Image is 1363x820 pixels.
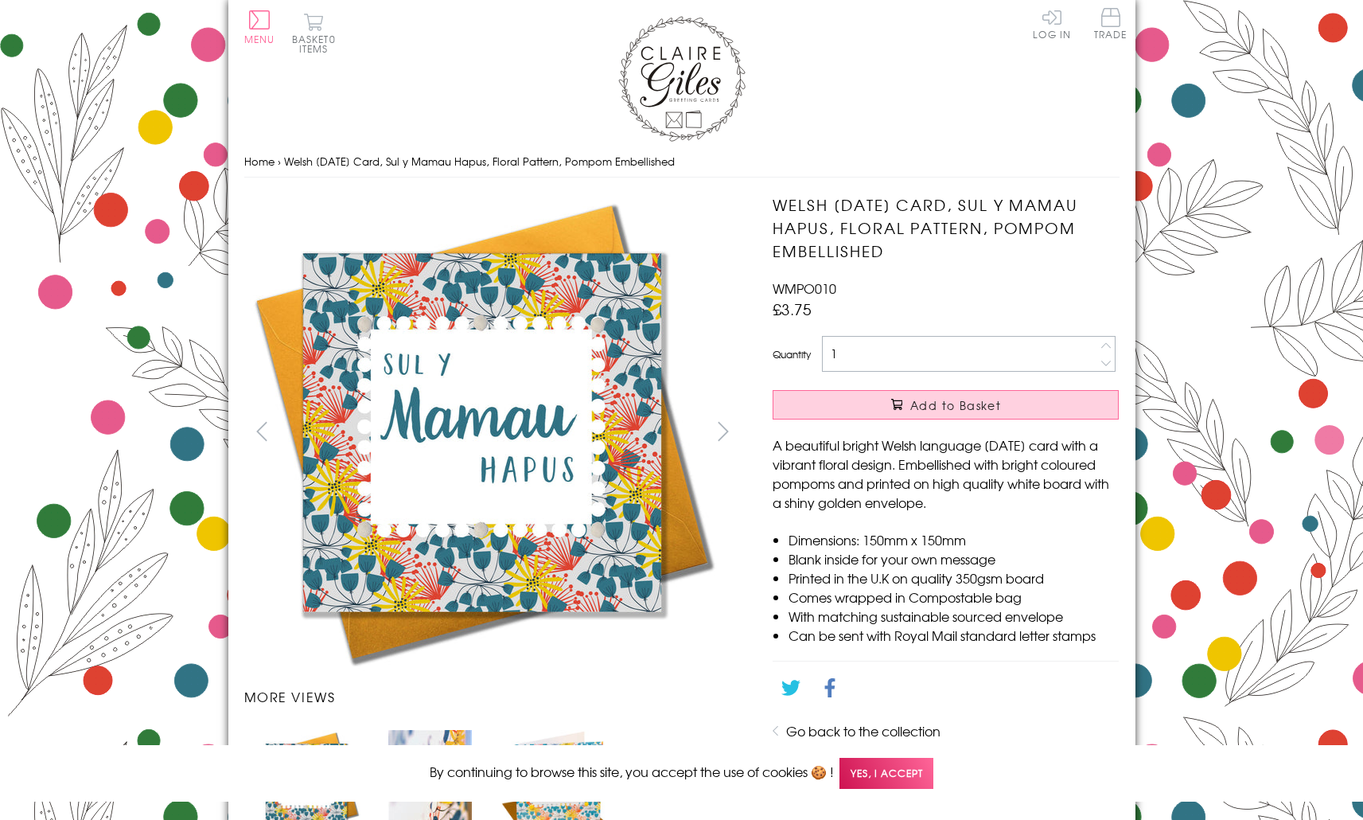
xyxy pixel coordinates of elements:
[839,758,933,789] span: Yes, I accept
[786,721,940,740] a: Go back to the collection
[618,16,746,142] img: Claire Giles Greetings Cards
[1094,8,1127,42] a: Trade
[679,741,680,742] img: Welsh Mother's Day Card, Sul y Mamau Hapus, Floral Pattern, Pompom Embellished
[789,607,1119,626] li: With matching sustainable sourced envelope
[773,435,1119,512] p: A beautiful bright Welsh language [DATE] card with a vibrant floral design. Embellished with brig...
[773,193,1119,262] h1: Welsh [DATE] Card, Sul y Mamau Hapus, Floral Pattern, Pompom Embellished
[910,397,1001,413] span: Add to Basket
[789,626,1119,645] li: Can be sent with Royal Mail standard letter stamps
[773,347,811,361] label: Quantity
[789,568,1119,588] li: Printed in the U.K on quality 350gsm board
[705,413,741,449] button: next
[1094,8,1127,39] span: Trade
[789,530,1119,549] li: Dimensions: 150mm x 150mm
[1033,8,1071,39] a: Log In
[292,13,336,53] button: Basket0 items
[773,390,1119,420] button: Add to Basket
[284,154,675,169] span: Welsh [DATE] Card, Sul y Mamau Hapus, Floral Pattern, Pompom Embellished
[244,32,275,46] span: Menu
[243,193,721,671] img: Welsh Mother's Day Card, Sul y Mamau Hapus, Floral Pattern, Pompom Embellished
[244,154,275,169] a: Home
[244,146,1120,178] nav: breadcrumbs
[278,154,281,169] span: ›
[741,193,1218,671] img: Welsh Mother's Day Card, Sul y Mamau Hapus, Floral Pattern, Pompom Embellished
[244,687,742,706] h3: More views
[789,588,1119,607] li: Comes wrapped in Compostable bag
[244,10,275,44] button: Menu
[789,549,1119,568] li: Blank inside for your own message
[773,298,812,320] span: £3.75
[773,279,836,298] span: WMPO010
[299,32,336,56] span: 0 items
[244,413,280,449] button: prev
